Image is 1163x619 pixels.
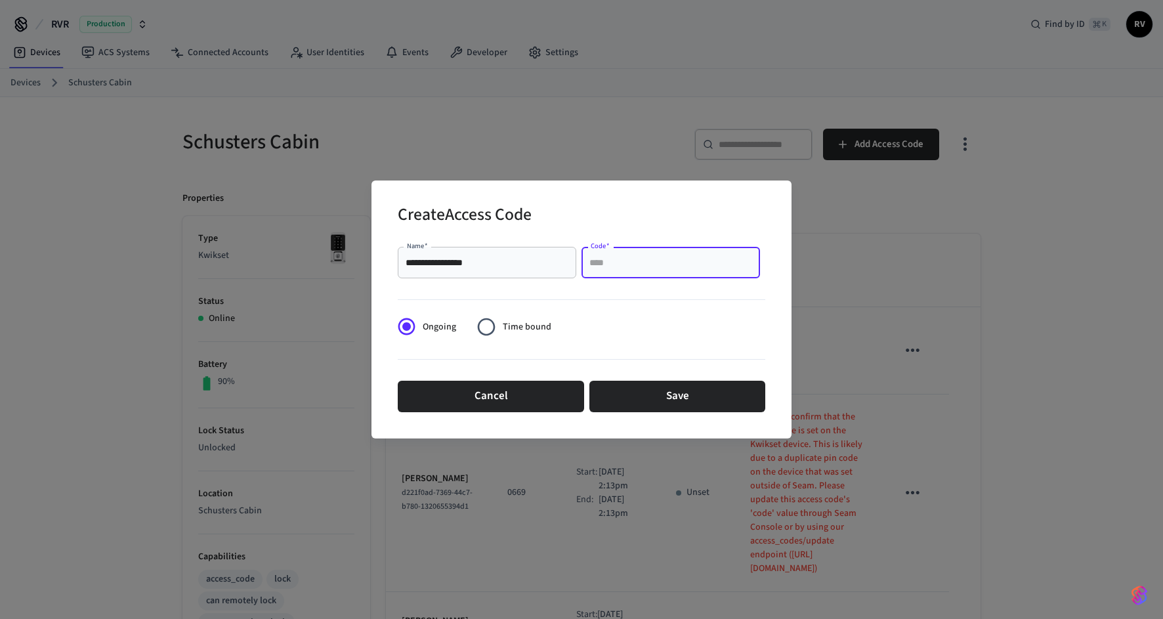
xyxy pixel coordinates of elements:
[503,320,551,334] span: Time bound
[589,381,765,412] button: Save
[407,241,428,251] label: Name
[398,196,532,236] h2: Create Access Code
[398,381,584,412] button: Cancel
[423,320,456,334] span: Ongoing
[591,241,610,251] label: Code
[1131,585,1147,606] img: SeamLogoGradient.69752ec5.svg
